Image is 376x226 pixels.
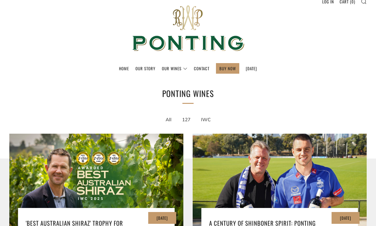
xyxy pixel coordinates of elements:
[219,63,236,73] a: BUY NOW
[135,63,155,73] a: Our Story
[178,114,194,125] a: 127
[197,114,214,125] a: IWC
[85,87,291,100] h1: Ponting Wines
[340,215,351,221] time: [DATE]
[119,63,129,73] a: Home
[162,63,187,73] a: Our Wines
[157,215,168,221] time: [DATE]
[162,114,175,125] a: All
[194,63,209,73] a: Contact
[246,63,257,73] a: [DATE]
